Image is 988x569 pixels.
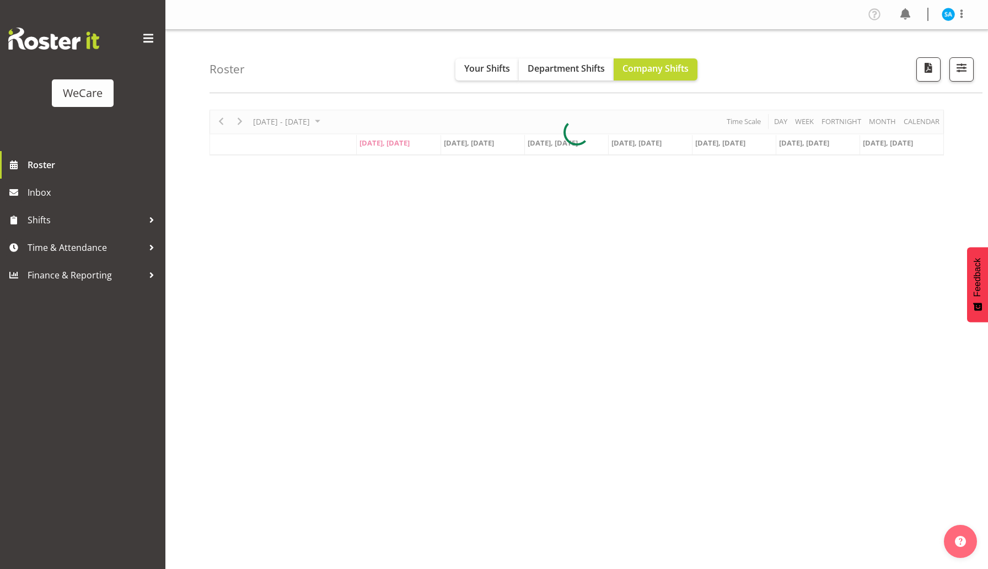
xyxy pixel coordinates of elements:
[973,258,982,297] span: Feedback
[967,247,988,322] button: Feedback - Show survey
[28,184,160,201] span: Inbox
[942,8,955,21] img: sarah-abbott11471.jpg
[63,85,103,101] div: WeCare
[464,62,510,74] span: Your Shifts
[28,212,143,228] span: Shifts
[949,57,974,82] button: Filter Shifts
[916,57,941,82] button: Download a PDF of the roster according to the set date range.
[614,58,697,80] button: Company Shifts
[528,62,605,74] span: Department Shifts
[210,63,245,76] h4: Roster
[455,58,519,80] button: Your Shifts
[28,157,160,173] span: Roster
[8,28,99,50] img: Rosterit website logo
[955,536,966,547] img: help-xxl-2.png
[28,239,143,256] span: Time & Attendance
[519,58,614,80] button: Department Shifts
[622,62,689,74] span: Company Shifts
[28,267,143,283] span: Finance & Reporting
